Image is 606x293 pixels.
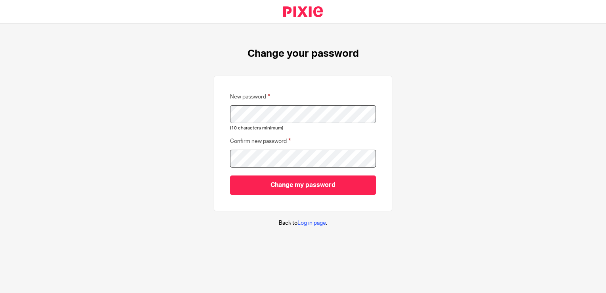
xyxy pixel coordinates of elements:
a: Log in page [297,220,326,226]
input: Change my password [230,175,376,195]
span: (10 characters minimum) [230,126,283,130]
label: Confirm new password [230,137,291,146]
label: New password [230,92,270,101]
h1: Change your password [247,48,359,60]
p: Back to . [279,219,327,227]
